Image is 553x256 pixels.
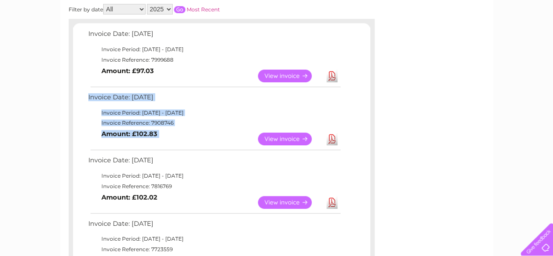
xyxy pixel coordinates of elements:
[101,67,154,75] b: Amount: £97.03
[86,44,342,55] td: Invoice Period: [DATE] - [DATE]
[86,28,342,44] td: Invoice Date: [DATE]
[258,196,322,209] a: View
[327,133,337,145] a: Download
[86,218,342,234] td: Invoice Date: [DATE]
[101,130,157,138] b: Amount: £102.83
[421,37,440,44] a: Energy
[86,118,342,128] td: Invoice Reference: 7908746
[86,108,342,118] td: Invoice Period: [DATE] - [DATE]
[258,133,322,145] a: View
[86,181,342,192] td: Invoice Reference: 7816769
[19,23,64,49] img: logo.png
[327,70,337,82] a: Download
[86,171,342,181] td: Invoice Period: [DATE] - [DATE]
[399,37,416,44] a: Water
[86,91,342,108] td: Invoice Date: [DATE]
[327,196,337,209] a: Download
[86,244,342,255] td: Invoice Reference: 7723559
[388,4,449,15] a: 0333 014 3131
[477,37,490,44] a: Blog
[86,234,342,244] td: Invoice Period: [DATE] - [DATE]
[70,5,483,42] div: Clear Business is a trading name of Verastar Limited (registered in [GEOGRAPHIC_DATA] No. 3667643...
[86,55,342,65] td: Invoice Reference: 7999688
[187,6,220,13] a: Most Recent
[495,37,516,44] a: Contact
[524,37,545,44] a: Log out
[101,193,157,201] b: Amount: £102.02
[258,70,322,82] a: View
[445,37,472,44] a: Telecoms
[86,154,342,171] td: Invoice Date: [DATE]
[69,4,298,14] div: Filter by date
